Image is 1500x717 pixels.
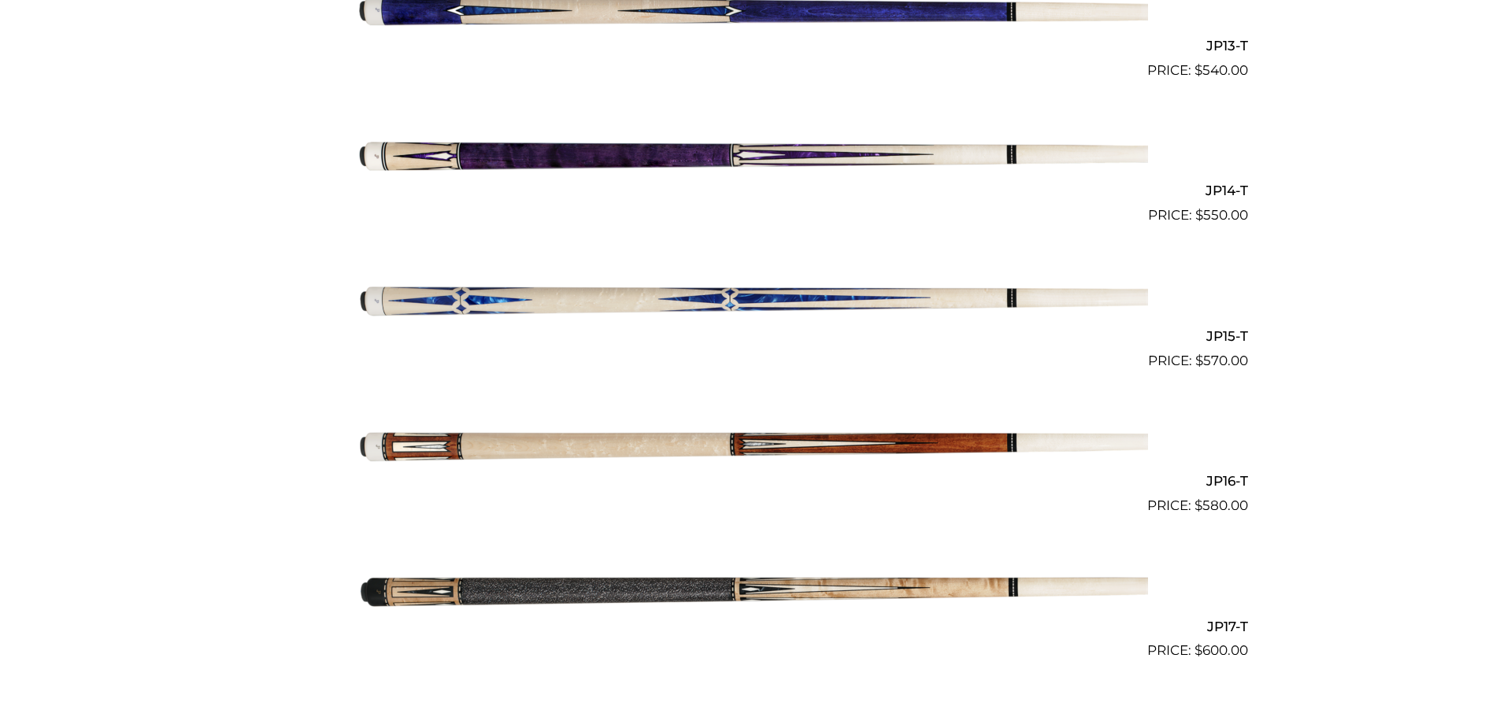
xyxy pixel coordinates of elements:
[1194,642,1202,658] span: $
[253,87,1248,226] a: JP14-T $550.00
[1194,62,1248,78] bdi: 540.00
[353,232,1148,364] img: JP15-T
[1195,207,1248,223] bdi: 550.00
[1194,62,1202,78] span: $
[253,378,1248,516] a: JP16-T $580.00
[353,87,1148,220] img: JP14-T
[253,523,1248,661] a: JP17-T $600.00
[253,321,1248,350] h2: JP15-T
[1194,497,1202,513] span: $
[253,232,1248,371] a: JP15-T $570.00
[1195,207,1203,223] span: $
[253,176,1248,205] h2: JP14-T
[1194,642,1248,658] bdi: 600.00
[1195,353,1203,368] span: $
[1195,353,1248,368] bdi: 570.00
[1194,497,1248,513] bdi: 580.00
[253,31,1248,61] h2: JP13-T
[253,612,1248,641] h2: JP17-T
[353,523,1148,655] img: JP17-T
[353,378,1148,510] img: JP16-T
[253,467,1248,496] h2: JP16-T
